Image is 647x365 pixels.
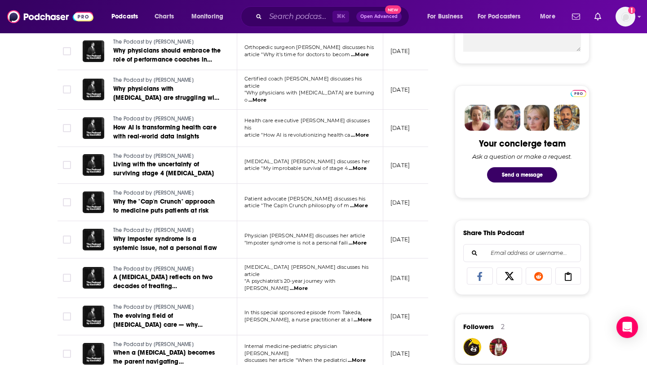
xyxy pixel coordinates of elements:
button: Send a message [487,167,557,182]
button: open menu [472,9,534,24]
span: Charts [155,10,174,23]
span: The Podcast by [PERSON_NAME] [113,190,194,196]
button: open menu [105,9,150,24]
span: Why physicians should embrace the role of performance coaches in health care [113,47,221,72]
span: Open Advanced [360,14,398,19]
div: Search followers [463,244,581,262]
a: Why imposter syndrome is a systemic issue, not a personal flaw [113,235,221,253]
a: The evolving field of [MEDICAL_DATA] care — why staying educated matters more than ever [113,312,221,329]
h3: Share This Podcast [463,228,524,237]
img: Jules Profile [524,105,550,131]
span: The Podcast by [PERSON_NAME] [113,341,194,347]
p: [DATE] [390,86,410,93]
a: A [MEDICAL_DATA] reflects on two decades of treating [MEDICAL_DATA] with [MEDICAL_DATA] [113,273,221,291]
span: The Podcast by [PERSON_NAME] [113,153,194,159]
span: article "How AI is revolutionizing health ca [244,132,350,138]
p: [DATE] [390,161,410,169]
span: ...More [350,202,368,209]
a: Share on Reddit [526,267,552,285]
span: ...More [349,165,367,172]
div: Search podcasts, credits, & more... [249,6,418,27]
a: The Podcast by [PERSON_NAME] [113,227,221,235]
span: Health care executive [PERSON_NAME] discusses his [244,117,370,131]
span: How AI is transforming health care with real-world data insights [113,124,217,140]
img: laurendelguidice [489,338,507,356]
a: Show notifications dropdown [568,9,584,24]
input: Search podcasts, credits, & more... [266,9,332,24]
span: Physician [PERSON_NAME] discusses her article [244,232,365,239]
span: For Podcasters [478,10,521,23]
span: ...More [290,285,308,292]
span: Toggle select row [63,161,71,169]
img: Podchaser - Follow, Share and Rate Podcasts [7,8,93,25]
span: Certified coach [PERSON_NAME] discusses his article [244,76,362,89]
span: ...More [351,132,369,139]
div: Your concierge team [479,138,566,149]
span: The Podcast by [PERSON_NAME] [113,39,194,45]
span: Toggle select row [63,312,71,320]
p: [DATE] [390,124,410,132]
span: The Podcast by [PERSON_NAME] [113,77,194,83]
img: Barbara Profile [494,105,520,131]
img: User Profile [616,7,635,27]
span: article "The Cap'n Crunch philosophy of m [244,202,349,209]
input: Email address or username... [471,245,573,262]
span: ...More [349,240,367,247]
span: Toggle select row [63,198,71,206]
img: Sydney Profile [465,105,491,131]
span: Why imposter syndrome is a systemic issue, not a personal flaw [113,235,217,252]
a: The Podcast by [PERSON_NAME] [113,115,221,123]
span: "Why physicians with [MEDICAL_DATA] are burning o [244,89,374,103]
button: open menu [185,9,235,24]
span: article "My improbable survival of stage 4 [244,165,348,171]
button: open menu [421,9,474,24]
span: For Business [427,10,463,23]
a: Share on X/Twitter [496,267,523,285]
a: Pro website [571,89,586,97]
a: The Podcast by [PERSON_NAME] [113,152,221,160]
span: ...More [348,357,366,364]
span: Why the "Cap'n Crunch" approach to medicine puts patients at risk [113,198,215,214]
span: Toggle select row [63,85,71,93]
span: discusses her article "When the pediatrici [244,357,347,363]
a: Living with the uncertainty of surviving stage 4 [MEDICAL_DATA] [113,160,221,178]
svg: Add a profile image [628,7,635,14]
a: Copy Link [555,267,581,285]
div: Ask a question or make a request. [472,153,572,160]
a: The Podcast by [PERSON_NAME] [113,189,221,197]
a: The Podcast by [PERSON_NAME] [113,341,221,349]
span: [MEDICAL_DATA] [PERSON_NAME] discusses his article [244,264,368,277]
span: Toggle select row [63,124,71,132]
img: ThisRoxx [463,338,481,356]
span: New [385,5,401,14]
span: [MEDICAL_DATA] [PERSON_NAME] discusses her [244,158,370,165]
span: ...More [354,316,372,324]
p: [DATE] [390,312,410,320]
span: ...More [351,51,369,58]
img: Jon Profile [554,105,580,131]
button: Show profile menu [616,7,635,27]
span: Toggle select row [63,236,71,244]
a: Share on Facebook [467,267,493,285]
p: [DATE] [390,199,410,206]
p: [DATE] [390,274,410,282]
a: Why the "Cap'n Crunch" approach to medicine puts patients at risk [113,197,221,215]
p: [DATE] [390,350,410,357]
span: "A psychiatrist's 20-year journey with [PERSON_NAME] [244,278,336,291]
span: Orthopedic surgeon [PERSON_NAME] discusses his [244,44,374,50]
span: "Imposter syndrome is not a personal faili [244,240,348,246]
span: The Podcast by [PERSON_NAME] [113,304,194,310]
span: Toggle select row [63,274,71,282]
span: Followers [463,322,494,331]
a: The Podcast by [PERSON_NAME] [113,38,221,46]
button: open menu [534,9,567,24]
span: The Podcast by [PERSON_NAME] [113,227,194,233]
span: Living with the uncertainty of surviving stage 4 [MEDICAL_DATA] [113,160,214,177]
a: Charts [149,9,179,24]
span: Toggle select row [63,350,71,358]
span: [PERSON_NAME], a nurse practitioner at a l [244,316,353,323]
span: Podcasts [111,10,138,23]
